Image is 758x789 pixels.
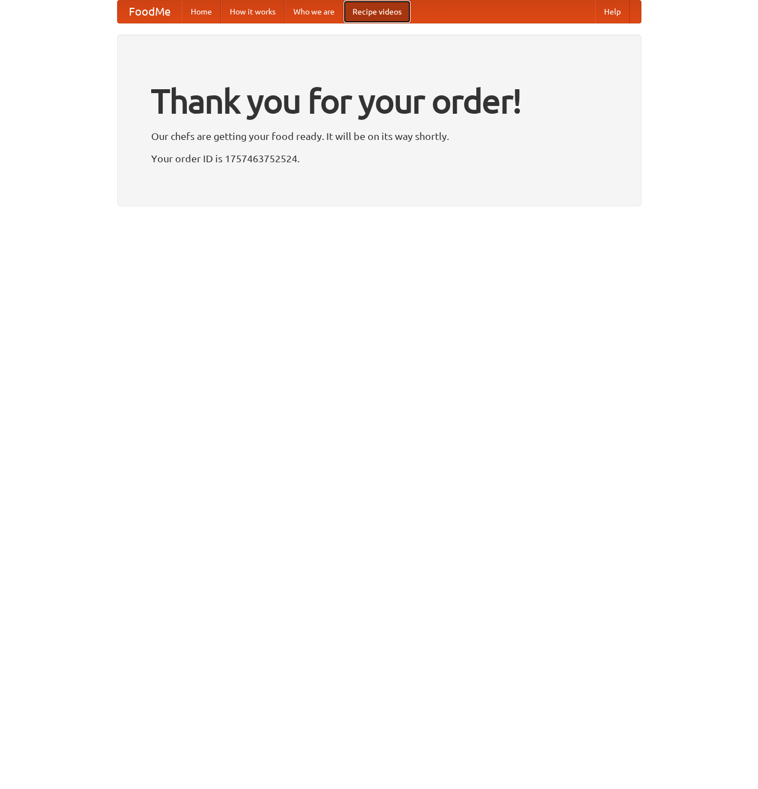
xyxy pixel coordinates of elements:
[151,128,607,144] p: Our chefs are getting your food ready. It will be on its way shortly.
[151,150,607,167] p: Your order ID is 1757463752524.
[182,1,221,23] a: Home
[221,1,284,23] a: How it works
[595,1,630,23] a: Help
[118,1,182,23] a: FoodMe
[344,1,411,23] a: Recipe videos
[284,1,344,23] a: Who we are
[151,74,607,128] h1: Thank you for your order!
